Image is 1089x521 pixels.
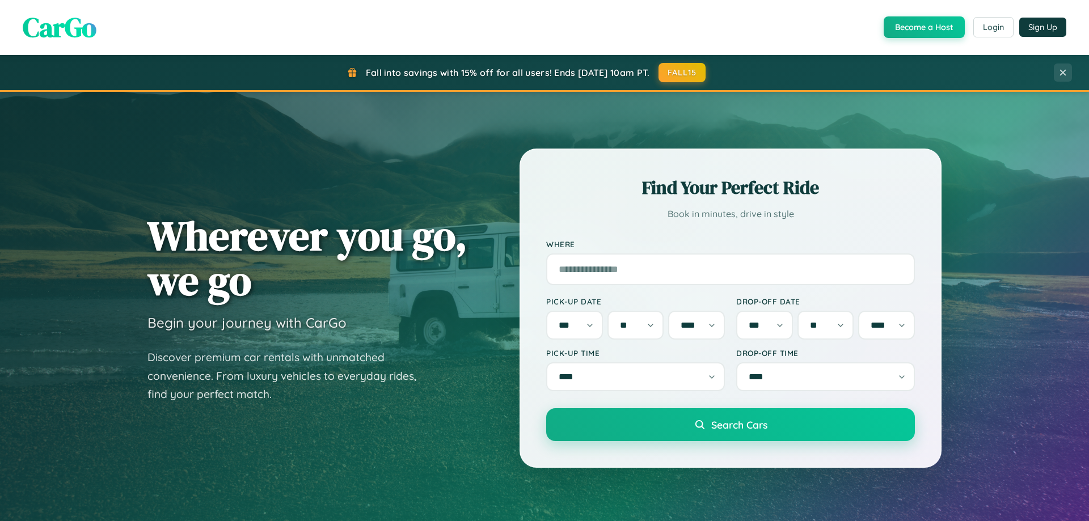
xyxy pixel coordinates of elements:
button: Sign Up [1019,18,1066,37]
p: Book in minutes, drive in style [546,206,915,222]
span: CarGo [23,9,96,46]
button: FALL15 [659,63,706,82]
h1: Wherever you go, we go [147,213,467,303]
span: Fall into savings with 15% off for all users! Ends [DATE] 10am PT. [366,67,650,78]
button: Become a Host [884,16,965,38]
label: Drop-off Time [736,348,915,358]
button: Search Cars [546,408,915,441]
h3: Begin your journey with CarGo [147,314,347,331]
h2: Find Your Perfect Ride [546,175,915,200]
button: Login [973,17,1014,37]
label: Where [546,239,915,249]
span: Search Cars [711,418,767,431]
label: Pick-up Time [546,348,725,358]
label: Pick-up Date [546,296,725,306]
label: Drop-off Date [736,296,915,306]
p: Discover premium car rentals with unmatched convenience. From luxury vehicles to everyday rides, ... [147,348,431,404]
